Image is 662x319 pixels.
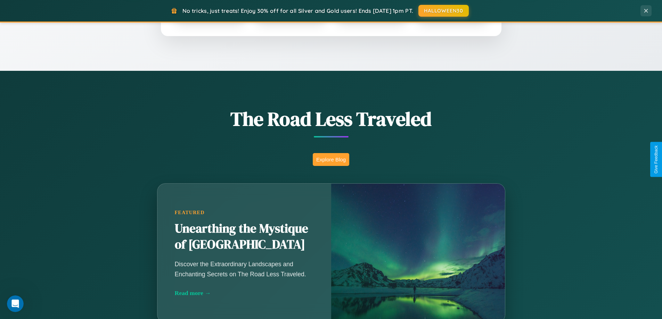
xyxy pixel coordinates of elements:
button: Explore Blog [313,153,349,166]
h2: Unearthing the Mystique of [GEOGRAPHIC_DATA] [175,221,314,253]
div: Give Feedback [654,145,659,174]
button: HALLOWEEN30 [418,5,469,17]
div: Featured [175,210,314,216]
h1: The Road Less Traveled [123,106,540,132]
p: Discover the Extraordinary Landscapes and Enchanting Secrets on The Road Less Traveled. [175,259,314,279]
iframe: Intercom live chat [7,295,24,312]
div: Read more → [175,289,314,297]
span: No tricks, just treats! Enjoy 30% off for all Silver and Gold users! Ends [DATE] 1pm PT. [182,7,413,14]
